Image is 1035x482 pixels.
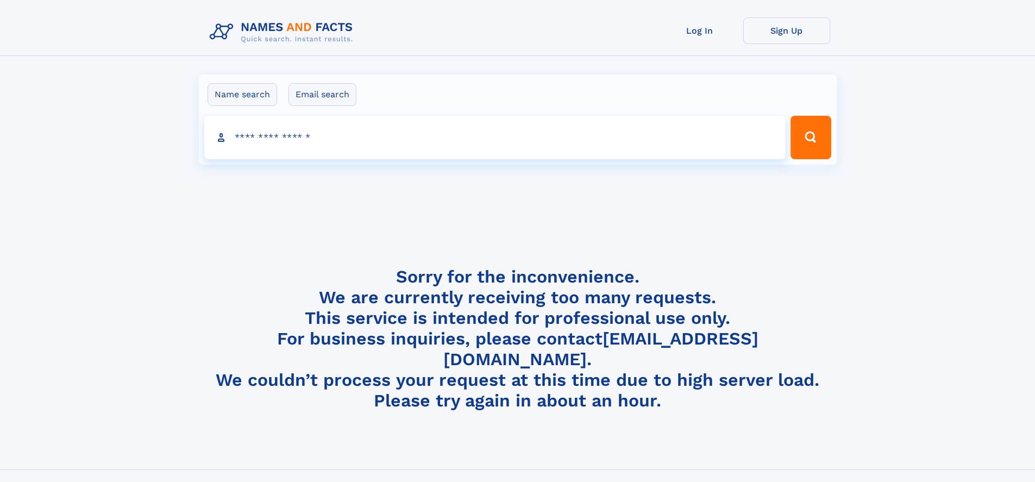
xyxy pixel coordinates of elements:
[205,17,362,47] img: Logo Names and Facts
[208,83,277,106] label: Name search
[288,83,356,106] label: Email search
[743,17,830,44] a: Sign Up
[791,116,831,159] button: Search Button
[205,266,830,411] h4: Sorry for the inconvenience. We are currently receiving too many requests. This service is intend...
[656,17,743,44] a: Log In
[204,116,786,159] input: search input
[443,328,758,370] a: [EMAIL_ADDRESS][DOMAIN_NAME]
